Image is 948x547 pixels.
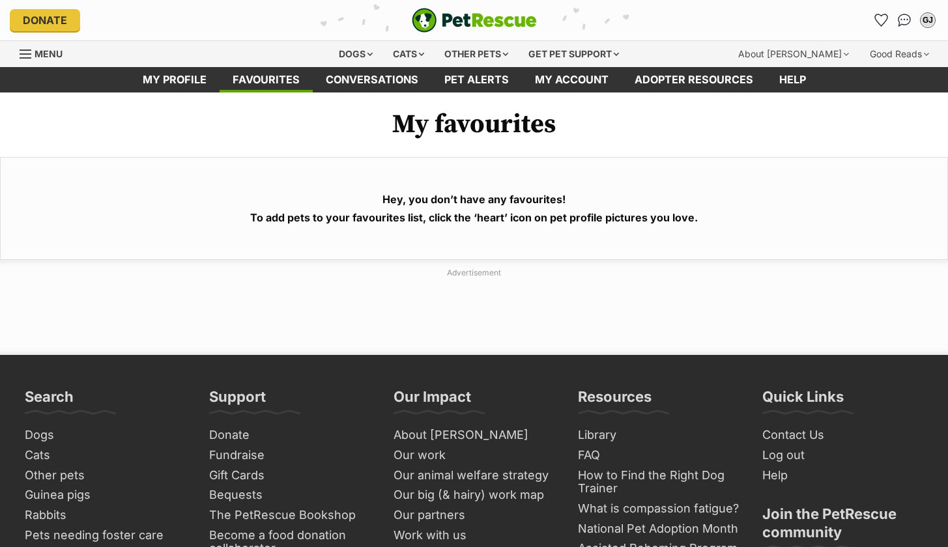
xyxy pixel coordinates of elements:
[20,485,191,505] a: Guinea pigs
[388,466,560,486] a: Our animal welfare strategy
[384,41,433,67] div: Cats
[388,505,560,526] a: Our partners
[412,8,537,33] img: logo-e224e6f780fb5917bec1dbf3a21bbac754714ae5b6737aabdf751b685950b380.svg
[388,425,560,445] a: About [PERSON_NAME]
[573,466,744,499] a: How to Find the Right Dog Trainer
[622,67,766,92] a: Adopter resources
[757,425,928,445] a: Contact Us
[435,41,517,67] div: Other pets
[519,41,628,67] div: Get pet support
[522,67,622,92] a: My account
[220,67,313,92] a: Favourites
[870,10,938,31] ul: Account quick links
[766,67,819,92] a: Help
[20,526,191,546] a: Pets needing foster care
[578,387,652,414] h3: Resources
[573,519,744,539] a: National Pet Adoption Month
[20,41,72,64] a: Menu
[861,41,938,67] div: Good Reads
[20,505,191,526] a: Rabbits
[894,10,915,31] a: Conversations
[394,387,471,414] h3: Our Impact
[573,425,744,445] a: Library
[729,41,858,67] div: About [PERSON_NAME]
[573,499,744,519] a: What is compassion fatigue?
[757,445,928,466] a: Log out
[20,425,191,445] a: Dogs
[204,425,375,445] a: Donate
[573,445,744,466] a: FAQ
[204,445,375,466] a: Fundraise
[20,445,191,466] a: Cats
[330,41,382,67] div: Dogs
[209,387,266,414] h3: Support
[204,466,375,486] a: Gift Cards
[921,14,934,27] div: GJ
[388,485,560,505] a: Our big (& hairy) work map
[20,466,191,486] a: Other pets
[431,67,522,92] a: Pet alerts
[757,466,928,486] a: Help
[14,190,934,227] h3: Hey, you don’t have any favourites! To add pets to your favourites list, click the ‘heart’ icon o...
[204,485,375,505] a: Bequests
[917,10,938,31] button: My account
[762,387,844,414] h3: Quick Links
[388,445,560,466] a: Our work
[130,67,220,92] a: My profile
[204,505,375,526] a: The PetRescue Bookshop
[412,8,537,33] a: PetRescue
[313,67,431,92] a: conversations
[25,387,74,414] h3: Search
[10,9,80,31] a: Donate
[870,10,891,31] a: Favourites
[388,526,560,546] a: Work with us
[35,48,63,59] span: Menu
[898,14,912,27] img: chat-41dd97257d64d25036548639549fe6c8038ab92f7586957e7f3b1b290dea8141.svg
